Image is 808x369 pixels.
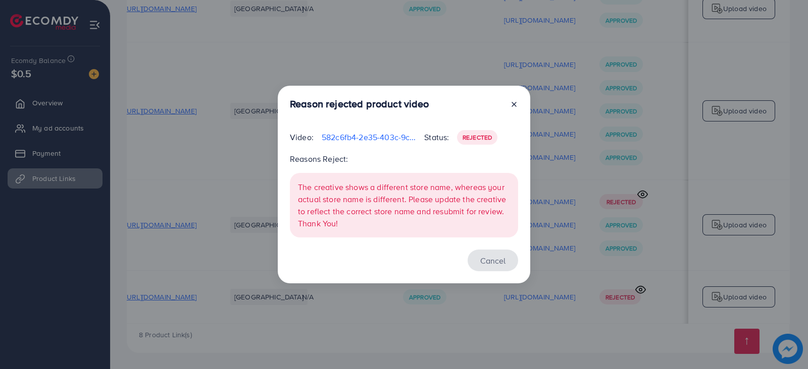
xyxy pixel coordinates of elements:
p: 582c6fb4-2e35-403c-9cc2-8daa09cfc5e2-1760012243962.mp4 [322,131,416,143]
p: Video: [290,131,314,143]
p: Reasons Reject: [290,153,518,165]
p: Status: [424,131,449,143]
span: Rejected [463,133,492,142]
button: Cancel [468,250,518,271]
h3: Reason rejected product video [290,98,429,110]
p: The creative shows a different store name, whereas your actual store name is different. Please up... [298,181,510,229]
